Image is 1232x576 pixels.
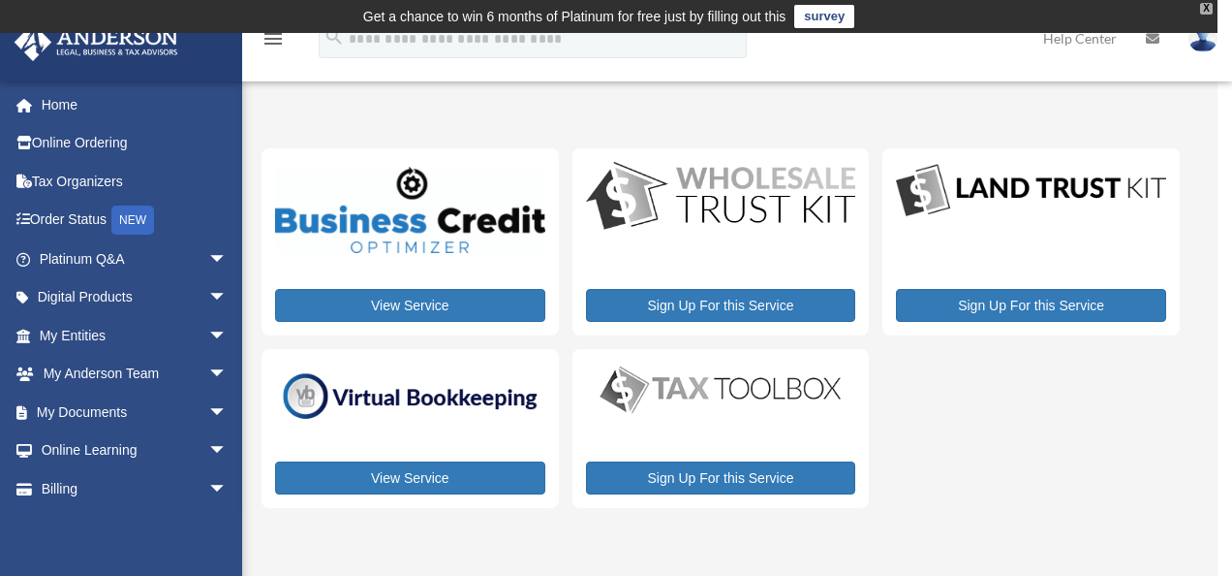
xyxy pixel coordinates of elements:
a: Sign Up For this Service [586,462,856,495]
a: My Anderson Teamarrow_drop_down [14,355,257,394]
a: View Service [275,289,545,322]
span: arrow_drop_down [208,278,247,318]
span: arrow_drop_down [208,240,247,279]
a: Home [14,85,257,124]
div: close [1200,3,1213,15]
span: arrow_drop_down [208,316,247,356]
a: Online Ordering [14,124,257,163]
a: Sign Up For this Service [586,289,856,322]
span: arrow_drop_down [208,432,247,471]
i: menu [262,27,285,50]
span: arrow_drop_down [208,355,247,395]
a: Tax Organizers [14,162,257,201]
a: menu [262,34,285,50]
div: Get a chance to win 6 months of Platinum for free just by filling out this [363,5,786,28]
a: Digital Productsarrow_drop_down [14,278,247,317]
img: Anderson Advisors Platinum Portal [9,23,184,61]
a: Order StatusNEW [14,201,257,240]
img: WS-Trust-Kit-lgo-1.jpg [586,162,856,234]
a: My Documentsarrow_drop_down [14,393,257,432]
a: View Service [275,462,545,495]
img: LandTrust_lgo-1.jpg [896,162,1166,220]
a: Sign Up For this Service [896,289,1166,322]
a: Billingarrow_drop_down [14,469,257,508]
a: My Entitiesarrow_drop_down [14,316,257,355]
img: User Pic [1188,24,1217,52]
span: arrow_drop_down [208,393,247,432]
i: search [323,26,345,48]
div: NEW [111,206,154,235]
a: survey [794,5,854,28]
span: arrow_drop_down [208,469,247,509]
a: Online Learningarrow_drop_down [14,432,257,470]
a: Platinum Q&Aarrow_drop_down [14,240,257,278]
img: taxtoolbox_new-1.webp [586,363,856,417]
a: Events Calendar [14,508,257,547]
